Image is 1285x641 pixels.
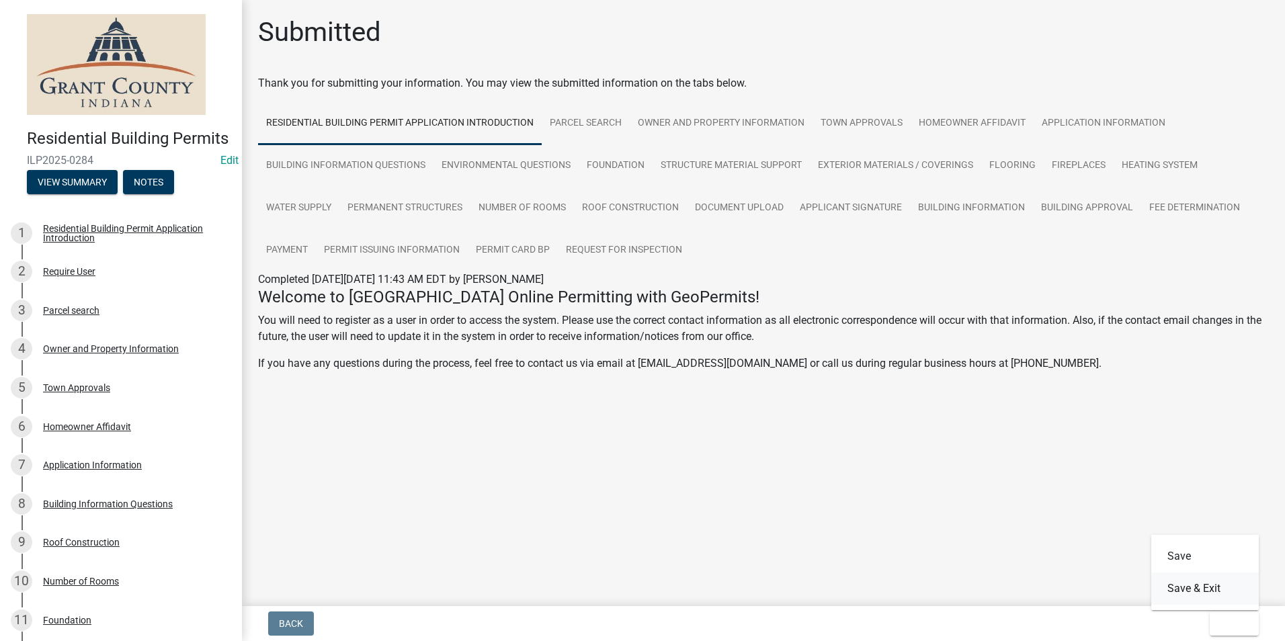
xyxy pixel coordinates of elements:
a: Fireplaces [1044,144,1114,187]
button: Back [268,611,314,636]
div: 8 [11,493,32,515]
button: Save & Exit [1151,572,1259,605]
span: ILP2025-0284 [27,154,215,167]
div: 7 [11,454,32,476]
h1: Submitted [258,16,381,48]
div: 1 [11,222,32,244]
a: Water Supply [258,187,339,230]
a: Building Approval [1033,187,1141,230]
p: You will need to register as a user in order to access the system. Please use the correct contact... [258,312,1269,345]
a: Request for Inspection [558,229,690,272]
a: Heating System [1114,144,1206,187]
a: Permanent Structures [339,187,470,230]
h4: Residential Building Permits [27,129,231,148]
div: 10 [11,570,32,592]
div: Town Approvals [43,383,110,392]
div: 3 [11,300,32,321]
button: View Summary [27,170,118,194]
a: Permit Issuing Information [316,229,468,272]
a: Town Approvals [813,102,911,145]
div: 4 [11,338,32,359]
a: Number of Rooms [470,187,574,230]
button: Notes [123,170,174,194]
a: Building Information [910,187,1033,230]
a: Foundation [579,144,653,187]
wm-modal-confirm: Notes [123,177,174,188]
a: Fee Determination [1141,187,1248,230]
div: Foundation [43,615,91,625]
p: If you have any questions during the process, feel free to contact us via email at [EMAIL_ADDRESS... [258,355,1269,372]
a: Document Upload [687,187,792,230]
wm-modal-confirm: Edit Application Number [220,154,239,167]
a: Structure Material Support [653,144,810,187]
div: Exit [1151,535,1259,610]
button: Exit [1210,611,1259,636]
div: 9 [11,531,32,553]
img: Grant County, Indiana [27,14,206,115]
a: Application Information [1034,102,1173,145]
div: 11 [11,609,32,631]
a: Residential Building Permit Application Introduction [258,102,542,145]
div: Number of Rooms [43,576,119,586]
a: Permit Card BP [468,229,558,272]
a: Environmental Questions [433,144,579,187]
div: Application Information [43,460,142,470]
div: Homeowner Affidavit [43,422,131,431]
button: Save [1151,540,1259,572]
div: Roof Construction [43,538,120,547]
a: Edit [220,154,239,167]
a: Roof Construction [574,187,687,230]
a: Payment [258,229,316,272]
a: Applicant Signature [792,187,910,230]
a: Building Information Questions [258,144,433,187]
div: 5 [11,377,32,398]
span: Back [279,618,303,629]
a: Flooring [981,144,1044,187]
h4: Welcome to [GEOGRAPHIC_DATA] Online Permitting with GeoPermits! [258,288,1269,307]
div: Thank you for submitting your information. You may view the submitted information on the tabs below. [258,75,1269,91]
span: Completed [DATE][DATE] 11:43 AM EDT by [PERSON_NAME] [258,273,544,286]
div: 6 [11,416,32,437]
div: Require User [43,267,95,276]
a: Exterior Materials / Coverings [810,144,981,187]
div: Parcel search [43,306,99,315]
div: Owner and Property Information [43,344,179,353]
div: Residential Building Permit Application Introduction [43,224,220,243]
a: Parcel search [542,102,630,145]
wm-modal-confirm: Summary [27,177,118,188]
div: 2 [11,261,32,282]
a: Owner and Property Information [630,102,813,145]
div: Building Information Questions [43,499,173,509]
span: Exit [1220,618,1240,629]
a: Homeowner Affidavit [911,102,1034,145]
